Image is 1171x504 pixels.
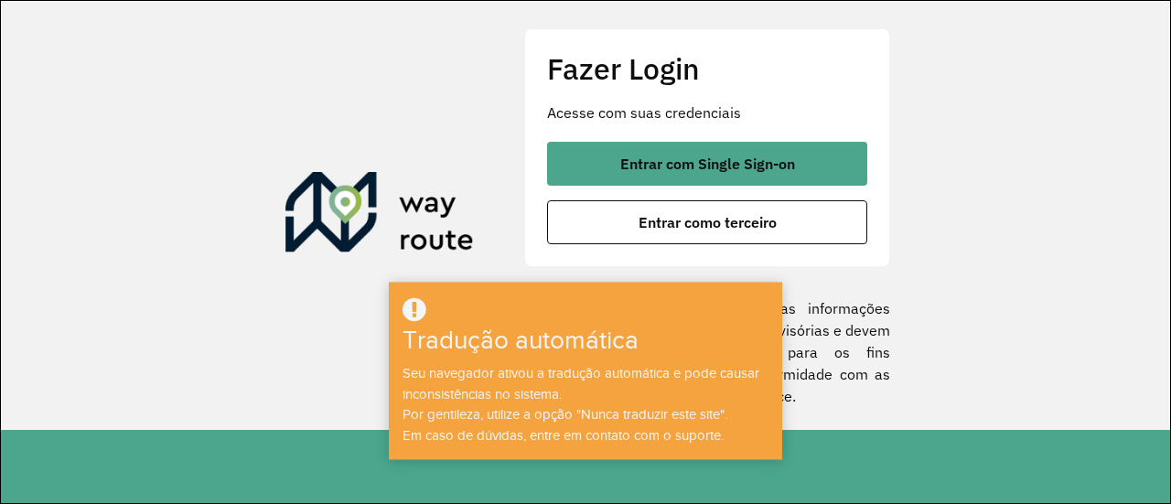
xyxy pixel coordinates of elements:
font: Por gentileza, utilize a opção "Nunca traduzir este site". [403,407,727,422]
img: Roteirizador AmbevTech [285,172,474,260]
font: Entrar como terceiro [639,213,777,231]
button: botão [547,200,867,244]
font: Tradução automática [403,327,639,355]
font: Seu navegador ativou a tradução automática e pode causar inconsistências no sistema. [403,366,759,402]
button: botão [547,142,867,186]
font: Em caso de dúvidas, entre em contato com o suporte. [403,428,724,443]
font: Entrar com Single Sign-on [620,155,795,173]
font: Acesse com suas credenciais [547,103,741,122]
font: Fazer Login [547,49,700,88]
